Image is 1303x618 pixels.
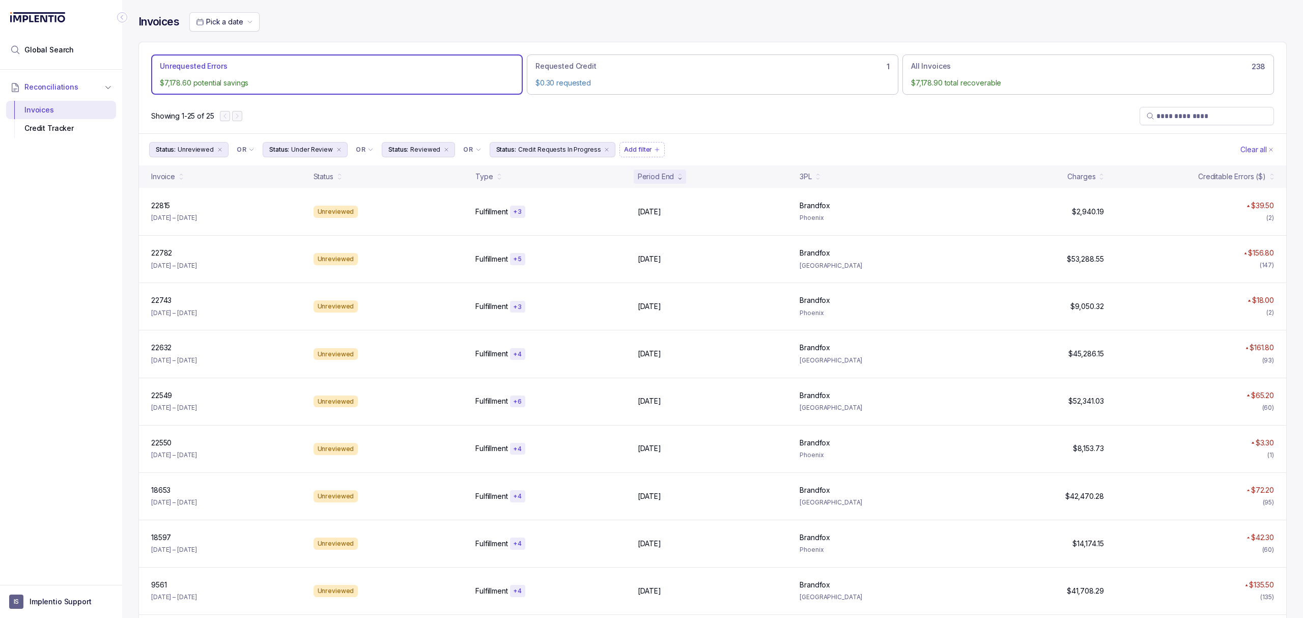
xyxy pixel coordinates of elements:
[1247,489,1250,492] img: red pointer upwards
[151,485,171,495] p: 18653
[603,146,611,154] div: remove content
[382,142,455,157] button: Filter Chip Reviewed
[800,201,830,211] p: Brandfox
[624,145,652,155] p: Add filter
[1251,390,1274,401] p: $65.20
[513,398,522,406] p: + 6
[535,61,597,71] p: Requested Credit
[151,54,1274,95] ul: Action Tab Group
[513,540,522,548] p: + 4
[269,145,289,155] p: Status:
[314,253,358,265] div: Unreviewed
[475,491,507,501] p: Fulfillment
[1252,63,1265,71] h6: 238
[30,597,92,607] p: Implentio Support
[638,172,674,182] div: Period End
[1262,355,1274,366] div: (93)
[911,61,951,71] p: All Invoices
[151,172,175,182] div: Invoice
[1068,396,1104,406] p: $52,341.03
[513,255,522,263] p: + 5
[1260,260,1274,270] div: (147)
[314,172,333,182] div: Status
[475,172,493,182] div: Type
[1240,145,1267,155] p: Clear all
[151,390,172,401] p: 22549
[513,492,522,500] p: + 4
[1072,539,1104,549] p: $14,174.15
[14,101,108,119] div: Invoices
[206,17,243,26] span: Pick a date
[800,295,830,305] p: Brandfox
[1244,252,1247,255] img: red pointer upwards
[178,145,214,155] p: Unreviewed
[1250,343,1274,353] p: $161.80
[237,146,246,154] p: OR
[1262,545,1274,555] div: (60)
[459,143,485,157] button: Filter Chip Connector undefined
[356,146,365,154] p: OR
[800,261,950,271] p: [GEOGRAPHIC_DATA]
[6,99,116,140] div: Reconciliations
[800,248,830,258] p: Brandfox
[800,532,830,543] p: Brandfox
[151,308,197,318] p: [DATE] – [DATE]
[1065,491,1104,501] p: $42,470.28
[1266,213,1274,223] div: (2)
[800,343,830,353] p: Brandfox
[151,580,166,590] p: 9561
[1068,349,1104,359] p: $45,286.15
[1256,438,1274,448] p: $3.30
[151,355,197,366] p: [DATE] – [DATE]
[1070,301,1104,312] p: $9,050.32
[151,545,197,555] p: [DATE] – [DATE]
[151,343,172,353] p: 22632
[149,142,229,157] button: Filter Chip Unreviewed
[314,300,358,313] div: Unreviewed
[335,146,343,154] div: remove content
[196,17,243,27] search: Date Range Picker
[1238,142,1276,157] button: Clear Filters
[314,490,358,502] div: Unreviewed
[800,450,950,460] p: Phoenix
[263,142,348,157] button: Filter Chip Under Review
[638,349,661,359] p: [DATE]
[513,445,522,453] p: + 4
[151,111,214,121] p: Showing 1-25 of 25
[356,146,374,154] li: Filter Chip Connector undefined
[638,586,661,596] p: [DATE]
[513,208,522,216] p: + 3
[151,592,197,602] p: [DATE] – [DATE]
[1251,485,1274,495] p: $72.20
[1247,205,1250,207] img: red pointer upwards
[800,390,830,401] p: Brandfox
[1067,172,1095,182] div: Charges
[490,142,616,157] button: Filter Chip Credit Requests In Progress
[638,254,661,264] p: [DATE]
[1067,586,1104,596] p: $41,708.29
[314,443,358,455] div: Unreviewed
[475,254,507,264] p: Fulfillment
[1266,307,1274,318] div: (2)
[151,403,197,413] p: [DATE] – [DATE]
[151,497,197,508] p: [DATE] – [DATE]
[1248,248,1274,258] p: $156.80
[475,396,507,406] p: Fulfillment
[800,213,950,223] p: Phoenix
[314,538,358,550] div: Unreviewed
[1267,450,1274,460] div: (1)
[1260,592,1274,602] div: (135)
[638,301,661,312] p: [DATE]
[151,248,172,258] p: 22782
[1251,441,1254,444] img: red pointer upwards
[463,146,481,154] li: Filter Chip Connector undefined
[911,78,1265,88] p: $7,178.90 total recoverable
[1252,295,1274,305] p: $18.00
[638,539,661,549] p: [DATE]
[151,261,197,271] p: [DATE] – [DATE]
[291,145,333,155] p: Under Review
[1245,584,1248,586] img: red pointer upwards
[160,61,227,71] p: Unrequested Errors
